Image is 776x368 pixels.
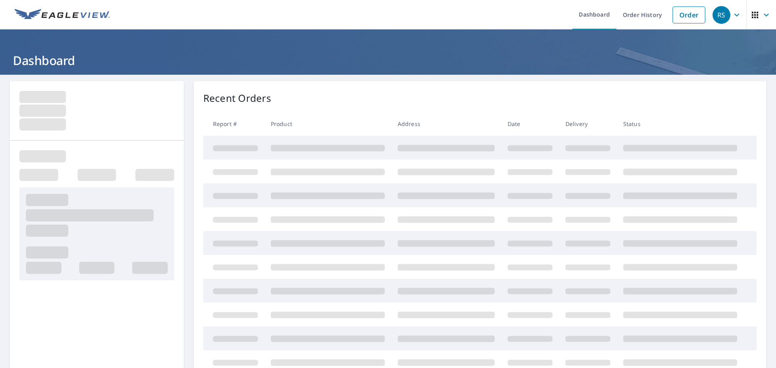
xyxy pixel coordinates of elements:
[264,112,391,136] th: Product
[391,112,501,136] th: Address
[203,112,264,136] th: Report #
[673,6,705,23] a: Order
[501,112,559,136] th: Date
[10,52,766,69] h1: Dashboard
[713,6,730,24] div: RS
[559,112,617,136] th: Delivery
[617,112,744,136] th: Status
[15,9,110,21] img: EV Logo
[203,91,271,105] p: Recent Orders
